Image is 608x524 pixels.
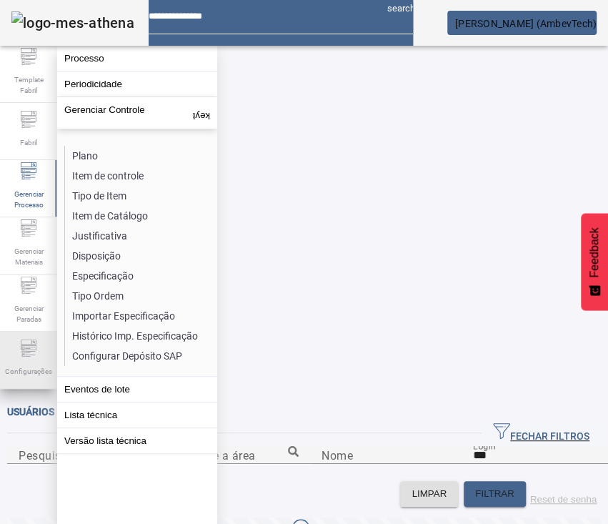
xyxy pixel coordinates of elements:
[19,448,124,462] mat-label: Pesquise a unidade
[581,213,608,310] button: Feedback - Mostrar pesquisa
[7,70,50,100] span: Template Fabril
[7,242,50,272] span: Gerenciar Materiais
[65,306,216,326] li: Importar Especificação
[588,227,601,277] span: Feedback
[65,226,216,246] li: Justificativa
[482,420,601,446] button: FECHAR FILTROS
[65,206,216,226] li: Item de Catálogo
[57,71,217,97] button: Periodicidade
[170,447,299,464] input: Number
[400,481,458,507] button: LIMPAR
[193,104,210,122] mat-icon: keyboard_arrow_up
[65,186,216,206] li: Tipo de Item
[57,46,217,71] button: Processo
[475,487,514,501] span: FILTRAR
[57,402,217,427] button: Lista técnica
[7,299,50,329] span: Gerenciar Paradas
[464,481,526,507] button: FILTRAR
[7,184,50,214] span: Gerenciar Processo
[65,166,216,186] li: Item de controle
[7,406,54,417] span: Usuários
[65,286,216,306] li: Tipo Ordem
[322,448,353,462] mat-label: Nome
[530,494,597,505] label: Reset de senha
[16,133,41,152] span: Fabril
[412,487,447,501] span: LIMPAR
[1,362,56,381] span: Configurações
[65,246,216,266] li: Disposição
[57,97,217,129] button: Gerenciar Controle
[57,377,217,402] button: Eventos de lote
[65,326,216,346] li: Histórico Imp. Especificação
[19,447,147,464] input: Number
[65,266,216,286] li: Especificação
[11,11,134,34] img: logo-mes-athena
[65,346,216,366] li: Configurar Depósito SAP
[65,146,216,166] li: Plano
[493,422,589,444] span: FECHAR FILTROS
[473,440,496,450] mat-label: Login
[455,18,597,29] span: [PERSON_NAME] (AmbevTech)
[57,428,217,453] button: Versão lista técnica
[526,481,601,507] button: Reset de senha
